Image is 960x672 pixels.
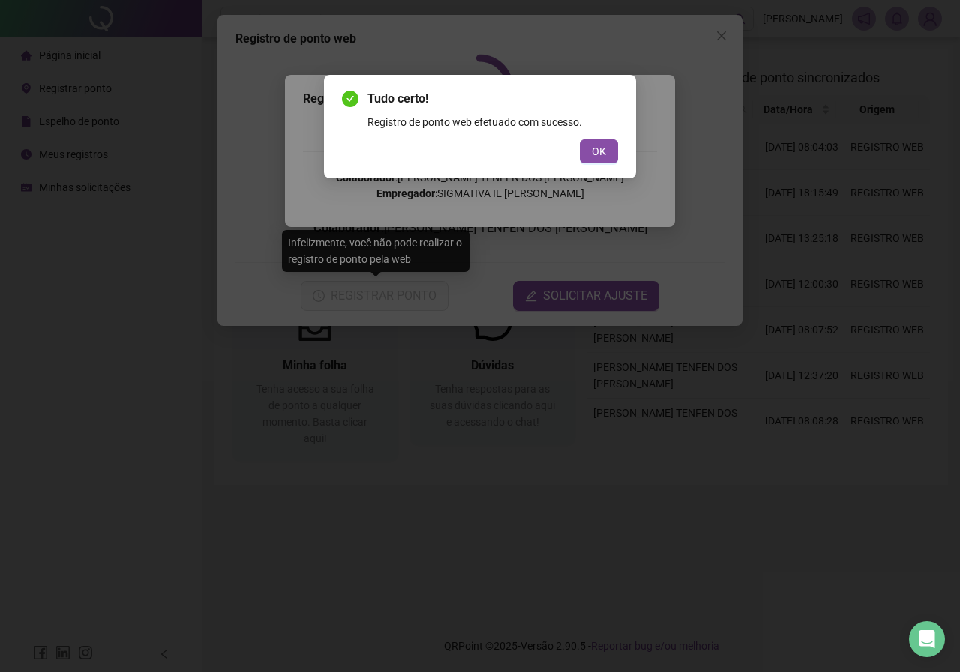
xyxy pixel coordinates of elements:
[342,91,358,107] span: check-circle
[580,139,618,163] button: OK
[367,90,618,108] span: Tudo certo!
[592,143,606,160] span: OK
[367,114,618,130] div: Registro de ponto web efetuado com sucesso.
[909,621,945,657] div: Open Intercom Messenger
